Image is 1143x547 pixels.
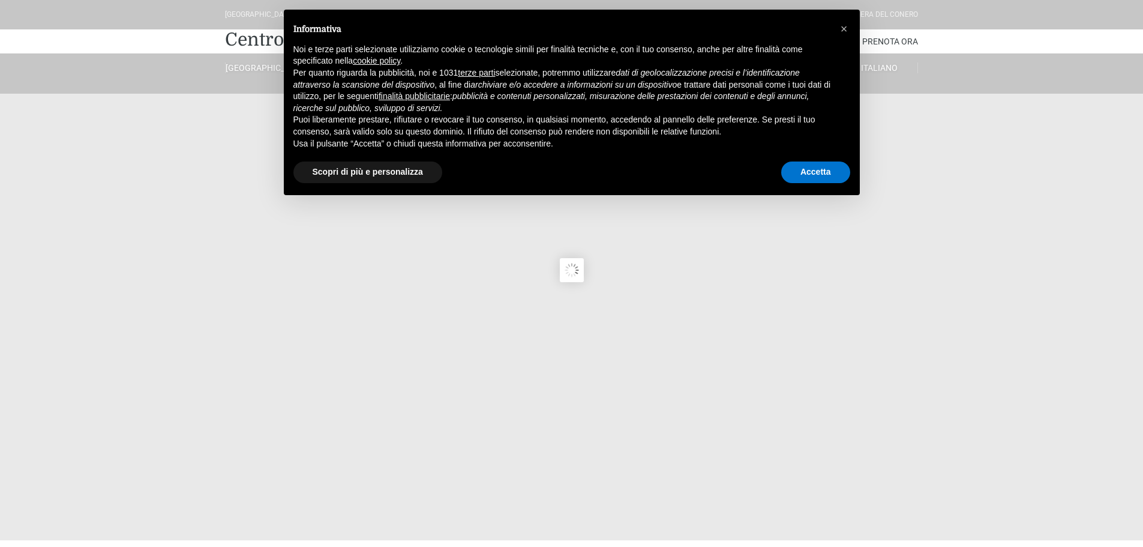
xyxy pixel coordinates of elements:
[835,19,854,38] button: Chiudi questa informativa
[379,91,450,103] button: finalità pubblicitarie
[861,63,898,73] span: Italiano
[862,29,918,53] a: Prenota Ora
[293,114,831,138] p: Puoi liberamente prestare, rifiutare o revocare il tuo consenso, in qualsiasi momento, accedendo ...
[841,62,918,73] a: Italiano
[293,67,831,114] p: Per quanto riguarda la pubblicità, noi e 1031 selezionate, potremmo utilizzare , al fine di e tra...
[293,138,831,150] p: Usa il pulsante “Accetta” o chiudi questa informativa per acconsentire.
[458,67,495,79] button: terze parti
[293,44,831,67] p: Noi e terze parti selezionate utilizziamo cookie o tecnologie simili per finalità tecniche e, con...
[293,68,800,89] em: dati di geolocalizzazione precisi e l’identificazione attraverso la scansione del dispositivo
[225,28,457,52] a: Centro Vacanze De Angelis
[781,162,850,183] button: Accetta
[470,80,677,89] em: archiviare e/o accedere a informazioni su un dispositivo
[225,62,302,73] a: [GEOGRAPHIC_DATA]
[848,9,918,20] div: Riviera Del Conero
[293,162,442,183] button: Scopri di più e personalizza
[841,22,848,35] span: ×
[293,24,831,34] h2: Informativa
[353,56,400,65] a: cookie policy
[10,500,46,536] iframe: Customerly Messenger Launcher
[293,91,809,113] em: pubblicità e contenuti personalizzati, misurazione delle prestazioni dei contenuti e degli annunc...
[225,9,294,20] div: [GEOGRAPHIC_DATA]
